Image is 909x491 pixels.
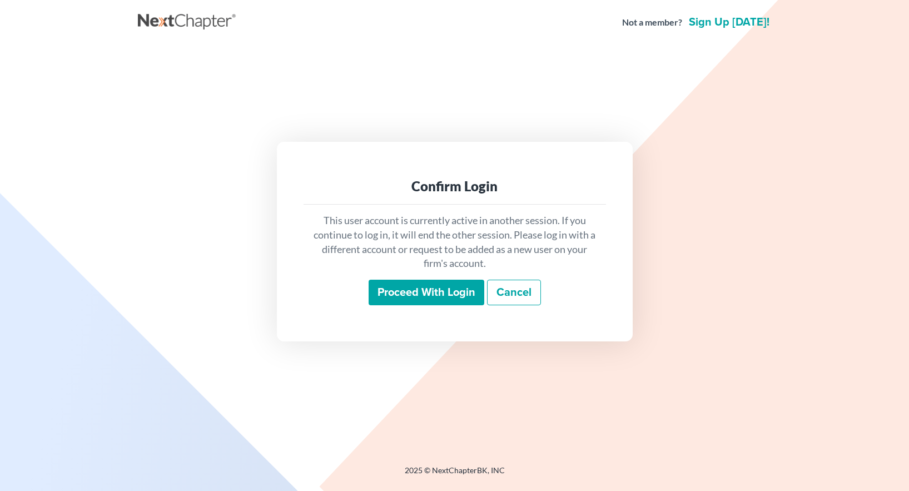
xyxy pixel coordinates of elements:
[369,280,484,305] input: Proceed with login
[312,177,597,195] div: Confirm Login
[487,280,541,305] a: Cancel
[312,214,597,271] p: This user account is currently active in another session. If you continue to log in, it will end ...
[622,16,682,29] strong: Not a member?
[687,17,772,28] a: Sign up [DATE]!
[138,465,772,485] div: 2025 © NextChapterBK, INC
